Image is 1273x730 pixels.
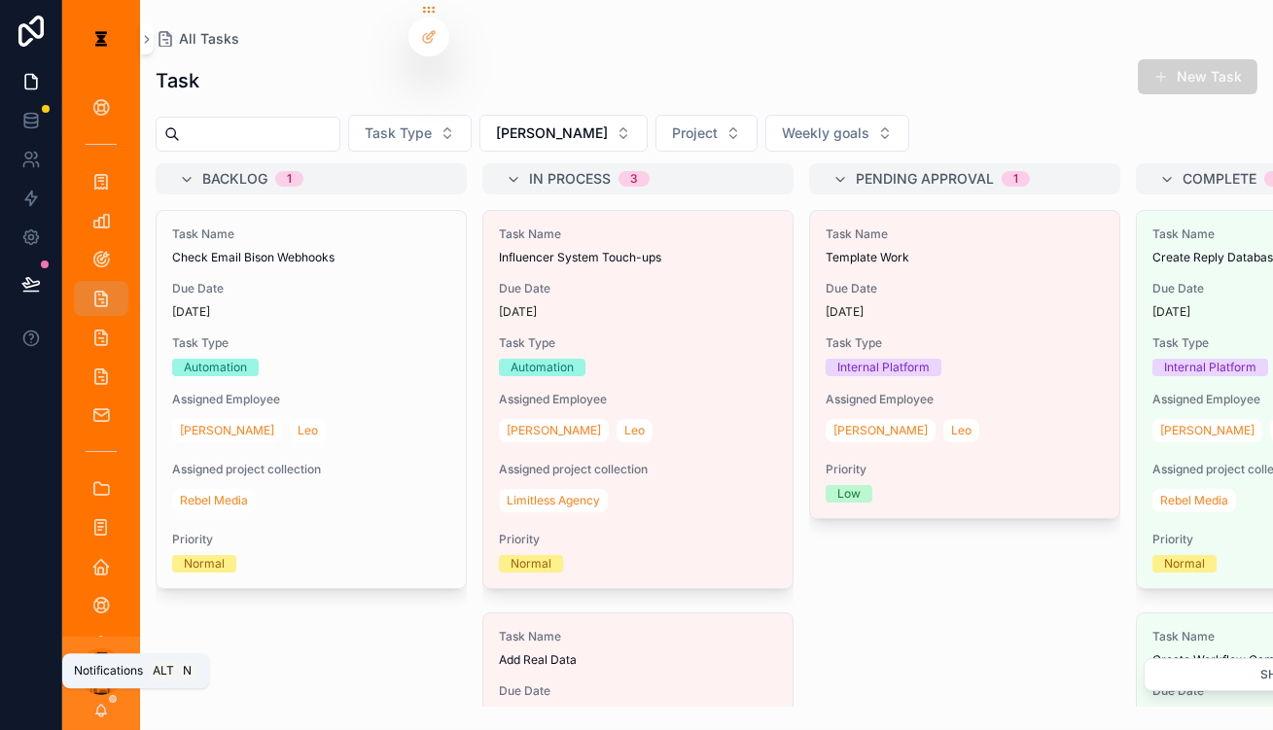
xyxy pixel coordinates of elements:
[156,29,239,49] a: All Tasks
[1160,423,1255,438] span: [PERSON_NAME]
[499,652,777,668] span: Add Real Data
[511,359,574,376] div: Automation
[1160,493,1228,508] span: Rebel Media
[298,423,318,438] span: Leo
[180,423,274,438] span: [PERSON_NAME]
[837,359,930,376] div: Internal Platform
[826,392,1104,407] span: Assigned Employee
[511,555,551,573] div: Normal
[1164,359,1256,376] div: Internal Platform
[782,123,869,143] span: Weekly goals
[624,423,645,438] span: Leo
[74,663,143,678] span: Notifications
[672,123,718,143] span: Project
[617,419,653,442] a: Leo
[507,493,600,508] span: Limitless Agency
[348,115,472,152] button: Select Button
[184,359,247,376] div: Automation
[156,67,199,94] h1: Task
[507,423,601,438] span: [PERSON_NAME]
[499,532,777,547] span: Priority
[1152,419,1262,442] a: [PERSON_NAME]
[529,169,611,189] span: In Process
[172,335,450,351] span: Task Type
[482,210,794,589] a: Task NameInfluencer System Touch-upsDue Date[DATE]Task TypeAutomationAssigned Employee[PERSON_NAM...
[499,489,608,512] a: Limitless Agency
[172,532,450,547] span: Priority
[499,419,609,442] a: [PERSON_NAME]
[826,226,1104,242] span: Task Name
[172,419,282,442] a: [PERSON_NAME]
[179,29,239,49] span: All Tasks
[496,123,608,143] span: [PERSON_NAME]
[62,78,140,637] div: scrollable content
[180,663,195,678] span: N
[172,462,450,477] span: Assigned project collection
[1138,59,1257,94] button: New Task
[202,169,267,189] span: Backlog
[172,304,210,320] p: [DATE]
[837,485,861,503] div: Low
[180,493,248,508] span: Rebel Media
[1152,489,1236,512] a: Rebel Media
[86,23,117,54] img: App logo
[499,629,777,644] span: Task Name
[1183,169,1256,189] span: Complete
[499,250,777,265] span: Influencer System Touch-ups
[765,115,909,152] button: Select Button
[630,171,638,187] div: 3
[287,171,292,187] div: 1
[172,489,256,512] a: Rebel Media
[365,123,432,143] span: Task Type
[826,335,1104,351] span: Task Type
[156,210,467,589] a: Task NameCheck Email Bison WebhooksDue Date[DATE]Task TypeAutomationAssigned Employee[PERSON_NAME...
[499,226,777,242] span: Task Name
[499,392,777,407] span: Assigned Employee
[479,115,648,152] button: Select Button
[1152,304,1190,320] p: [DATE]
[499,335,777,351] span: Task Type
[172,250,450,265] span: Check Email Bison Webhooks
[153,663,174,678] span: Alt
[826,462,1104,477] span: Priority
[499,281,777,296] span: Due Date
[184,555,225,573] div: Normal
[172,226,450,242] span: Task Name
[856,169,994,189] span: Pending Approval
[499,462,777,477] span: Assigned project collection
[833,423,928,438] span: [PERSON_NAME]
[1164,555,1205,573] div: Normal
[499,304,537,320] p: [DATE]
[290,419,326,442] a: Leo
[172,392,450,407] span: Assigned Employee
[826,250,1104,265] span: Template Work
[172,281,450,296] span: Due Date
[1013,171,1018,187] div: 1
[655,115,758,152] button: Select Button
[826,281,1104,296] span: Due Date
[499,683,777,699] span: Due Date
[951,423,972,438] span: Leo
[943,419,979,442] a: Leo
[809,210,1120,519] a: Task NameTemplate WorkDue Date[DATE]Task TypeInternal PlatformAssigned Employee[PERSON_NAME]LeoPr...
[826,419,936,442] a: [PERSON_NAME]
[826,304,864,320] p: [DATE]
